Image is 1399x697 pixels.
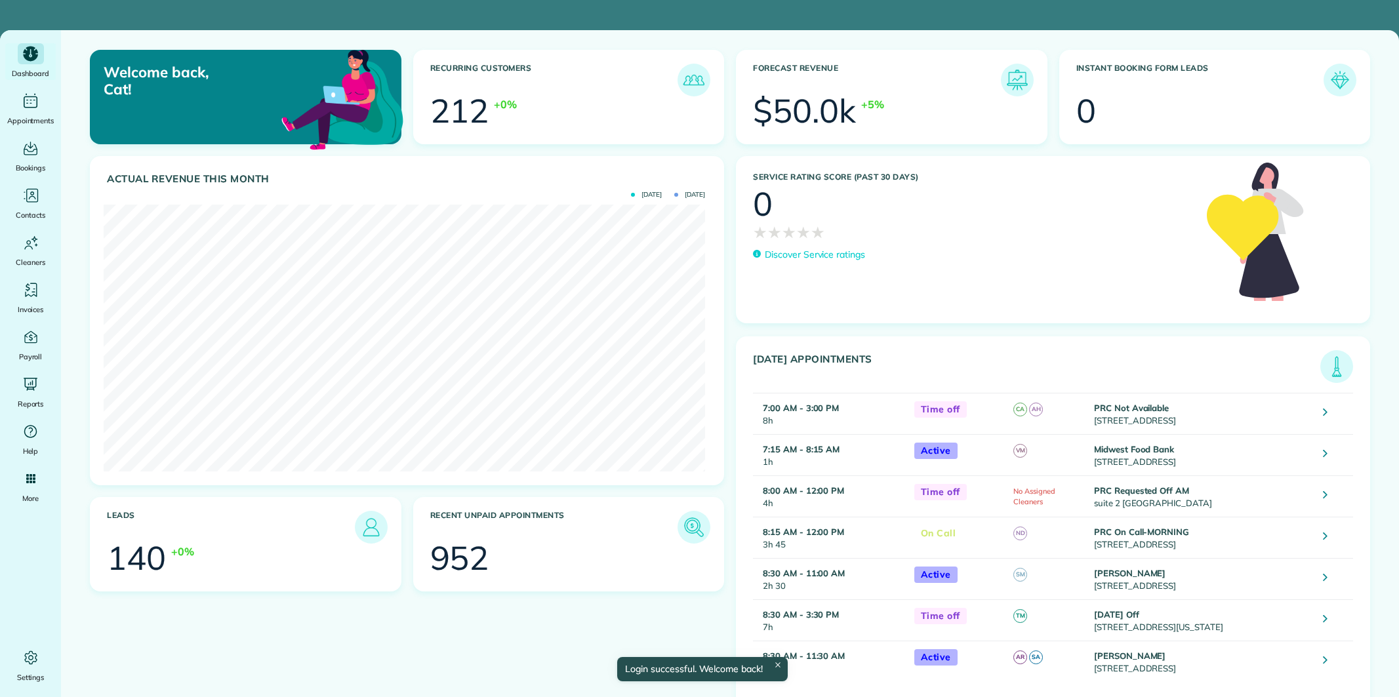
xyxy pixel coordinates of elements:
span: Active [914,443,958,459]
td: [STREET_ADDRESS] [1091,517,1314,558]
span: Payroll [19,350,43,363]
span: Time off [914,608,967,624]
span: SA [1029,650,1043,664]
span: No Assigned Cleaners [1013,487,1055,507]
strong: PRC On Call-MORNING [1094,527,1189,537]
td: 7h [753,599,908,641]
img: icon_form_leads-04211a6a04a5b2264e4ee56bc0799ec3eb69b7e499cbb523a139df1d13a81ae0.png [1327,67,1353,93]
td: 1h [753,434,908,475]
span: Contacts [16,209,45,222]
td: [STREET_ADDRESS] [1091,641,1314,682]
strong: [DATE] Off [1094,609,1139,620]
a: Bookings [5,138,56,174]
img: icon_todays_appointments-901f7ab196bb0bea1936b74009e4eb5ffbc2d2711fa7634e0d609ed5ef32b18b.png [1324,353,1350,380]
strong: Midwest Food Bank [1094,444,1174,454]
a: Invoices [5,279,56,316]
a: Contacts [5,185,56,222]
a: Reports [5,374,56,410]
strong: 8:30 AM - 11:30 AM [763,650,845,661]
a: Help [5,421,56,458]
span: [DATE] [631,191,662,198]
div: $50.0k [753,94,856,127]
td: 2h 30 [753,558,908,599]
a: Settings [5,647,56,684]
td: [STREET_ADDRESS] [1091,434,1314,475]
span: Dashboard [12,67,49,80]
td: 4h [753,475,908,517]
span: Cleaners [16,256,45,269]
img: icon_leads-1bed01f49abd5b7fead27621c3d59655bb73ed531f8eeb49469d10e621d6b896.png [358,514,384,540]
div: 0 [753,188,773,220]
span: VM [1013,444,1027,458]
strong: 7:00 AM - 3:00 PM [763,403,839,413]
span: SM [1013,568,1027,582]
h3: Actual Revenue this month [107,173,710,185]
h3: Leads [107,511,355,544]
span: Bookings [16,161,46,174]
span: ★ [753,220,767,244]
span: TM [1013,609,1027,623]
span: Invoices [18,303,44,316]
span: Help [23,445,39,458]
span: More [22,492,39,505]
span: Settings [17,671,45,684]
div: 212 [430,94,489,127]
div: +0% [171,544,194,559]
a: Cleaners [5,232,56,269]
h3: Instant Booking Form Leads [1076,64,1324,96]
span: [DATE] [674,191,705,198]
a: Dashboard [5,43,56,80]
td: suite 2 [GEOGRAPHIC_DATA] [1091,475,1314,517]
div: Login successful. Welcome back! [617,657,788,681]
strong: 8:00 AM - 12:00 PM [763,485,844,496]
h3: Recent unpaid appointments [430,511,678,544]
span: ★ [811,220,825,244]
strong: 8:30 AM - 3:30 PM [763,609,839,620]
div: +0% [494,96,517,112]
a: Appointments [5,90,56,127]
span: Active [914,649,958,666]
strong: 8:15 AM - 12:00 PM [763,527,844,537]
span: ★ [796,220,811,244]
div: 952 [430,542,489,574]
h3: Recurring Customers [430,64,678,96]
span: AR [1013,650,1027,664]
span: CA [1013,403,1027,416]
td: [STREET_ADDRESS][US_STATE] [1091,599,1314,641]
div: +5% [861,96,884,112]
strong: 7:15 AM - 8:15 AM [763,444,840,454]
span: Time off [914,401,967,418]
div: 0 [1076,94,1096,127]
span: Reports [18,397,44,410]
div: 140 [107,542,166,574]
span: ★ [767,220,782,244]
a: Payroll [5,327,56,363]
h3: [DATE] Appointments [753,353,1320,383]
a: Discover Service ratings [753,248,865,262]
img: icon_recurring_customers-cf858462ba22bcd05b5a5880d41d6543d210077de5bb9ebc9590e49fd87d84ed.png [681,67,707,93]
strong: PRC Not Available [1094,403,1169,413]
p: Discover Service ratings [765,248,865,262]
strong: PRC Requested Off AM [1094,485,1189,496]
p: Welcome back, Cat! [104,64,302,98]
strong: [PERSON_NAME] [1094,568,1166,578]
img: icon_forecast_revenue-8c13a41c7ed35a8dcfafea3cbb826a0462acb37728057bba2d056411b612bbbe.png [1004,67,1030,93]
strong: 8:30 AM - 11:00 AM [763,568,845,578]
td: 3h [753,641,908,682]
img: dashboard_welcome-42a62b7d889689a78055ac9021e634bf52bae3f8056760290aed330b23ab8690.png [279,35,406,162]
h3: Forecast Revenue [753,64,1001,96]
span: On Call [914,525,963,542]
span: AH [1029,403,1043,416]
span: Active [914,567,958,583]
span: ND [1013,527,1027,540]
td: [STREET_ADDRESS] [1091,393,1314,434]
td: 3h 45 [753,517,908,558]
img: icon_unpaid_appointments-47b8ce3997adf2238b356f14209ab4cced10bd1f174958f3ca8f1d0dd7fffeee.png [681,514,707,540]
td: [STREET_ADDRESS] [1091,558,1314,599]
span: Appointments [7,114,54,127]
span: Time off [914,484,967,500]
span: ★ [782,220,796,244]
strong: [PERSON_NAME] [1094,650,1166,661]
td: 8h [753,393,908,434]
h3: Service Rating score (past 30 days) [753,172,1194,182]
